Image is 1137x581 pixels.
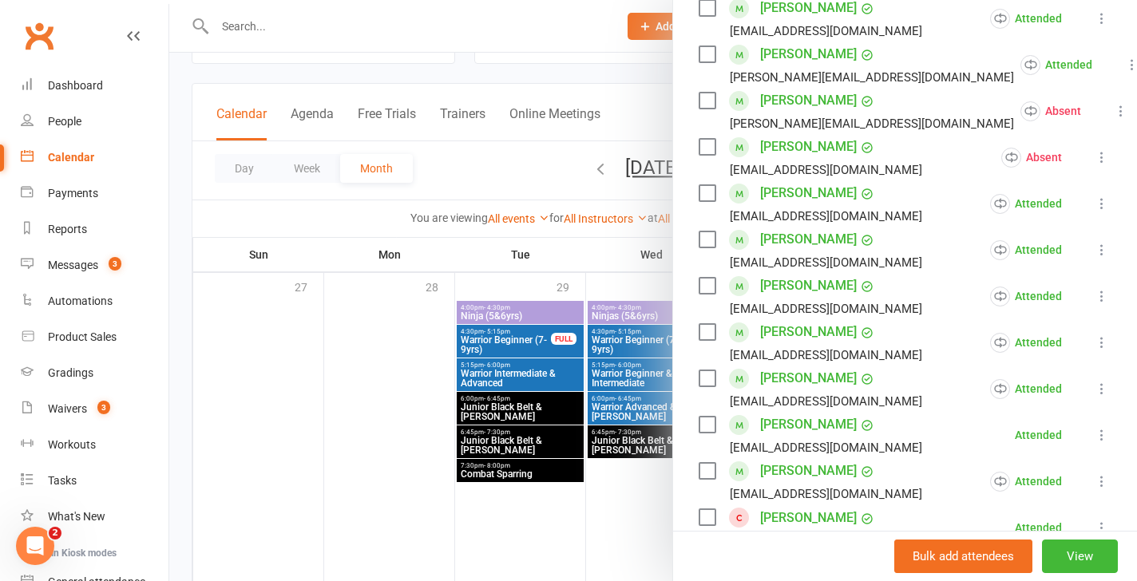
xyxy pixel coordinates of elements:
[760,273,857,298] a: [PERSON_NAME]
[21,140,168,176] a: Calendar
[990,287,1062,306] div: Attended
[730,298,922,319] div: [EMAIL_ADDRESS][DOMAIN_NAME]
[990,472,1062,492] div: Attended
[48,438,96,451] div: Workouts
[48,259,98,271] div: Messages
[48,187,98,200] div: Payments
[1042,539,1118,573] button: View
[48,402,87,415] div: Waivers
[48,510,105,523] div: What's New
[48,366,93,379] div: Gradings
[1020,101,1081,121] div: Absent
[1020,55,1092,75] div: Attended
[48,79,103,92] div: Dashboard
[21,68,168,104] a: Dashboard
[730,206,922,227] div: [EMAIL_ADDRESS][DOMAIN_NAME]
[109,257,121,271] span: 3
[760,180,857,206] a: [PERSON_NAME]
[1001,148,1062,168] div: Absent
[48,474,77,487] div: Tasks
[730,437,922,458] div: [EMAIL_ADDRESS][DOMAIN_NAME]
[990,9,1062,29] div: Attended
[760,41,857,67] a: [PERSON_NAME]
[21,247,168,283] a: Messages 3
[21,104,168,140] a: People
[21,283,168,319] a: Automations
[21,355,168,391] a: Gradings
[1015,429,1062,441] div: Attended
[990,240,1062,260] div: Attended
[730,391,922,412] div: [EMAIL_ADDRESS][DOMAIN_NAME]
[730,67,1014,88] div: [PERSON_NAME][EMAIL_ADDRESS][DOMAIN_NAME]
[16,527,54,565] iframe: Intercom live chat
[21,463,168,499] a: Tasks
[730,21,922,41] div: [EMAIL_ADDRESS][DOMAIN_NAME]
[760,319,857,345] a: [PERSON_NAME]
[730,484,922,504] div: [EMAIL_ADDRESS][DOMAIN_NAME]
[48,294,113,307] div: Automations
[21,499,168,535] a: What's New
[990,333,1062,353] div: Attended
[21,391,168,427] a: Waivers 3
[1015,522,1062,533] div: Attended
[730,252,922,273] div: [EMAIL_ADDRESS][DOMAIN_NAME]
[760,412,857,437] a: [PERSON_NAME]
[97,401,110,414] span: 3
[990,379,1062,399] div: Attended
[760,134,857,160] a: [PERSON_NAME]
[760,366,857,391] a: [PERSON_NAME]
[21,176,168,211] a: Payments
[48,223,87,235] div: Reports
[760,88,857,113] a: [PERSON_NAME]
[760,458,857,484] a: [PERSON_NAME]
[760,505,857,531] a: [PERSON_NAME]
[19,16,59,56] a: Clubworx
[48,115,81,128] div: People
[730,160,922,180] div: [EMAIL_ADDRESS][DOMAIN_NAME]
[760,227,857,252] a: [PERSON_NAME]
[21,211,168,247] a: Reports
[48,330,117,343] div: Product Sales
[990,194,1062,214] div: Attended
[48,151,94,164] div: Calendar
[730,345,922,366] div: [EMAIL_ADDRESS][DOMAIN_NAME]
[894,539,1032,573] button: Bulk add attendees
[21,427,168,463] a: Workouts
[49,527,61,539] span: 2
[730,113,1014,134] div: [PERSON_NAME][EMAIL_ADDRESS][DOMAIN_NAME]
[21,319,168,355] a: Product Sales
